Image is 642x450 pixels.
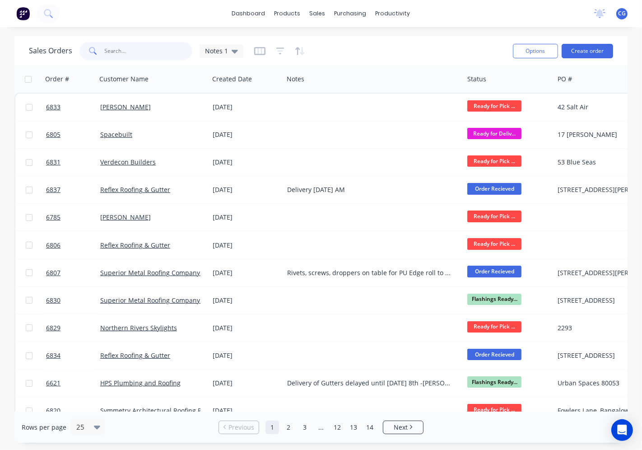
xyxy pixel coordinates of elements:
div: [DATE] [213,379,280,388]
div: [DATE] [213,296,280,305]
a: Previous page [219,423,259,432]
span: 6837 [46,185,60,194]
div: Notes [287,75,304,84]
span: 6621 [46,379,60,388]
div: Order # [45,75,69,84]
a: Reflex Roofing & Gutter [100,185,170,194]
a: 6829 [46,314,100,342]
a: dashboard [228,7,270,20]
span: Order Recieved [467,349,521,360]
div: Created Date [212,75,252,84]
div: [DATE] [213,268,280,277]
span: 6831 [46,158,60,167]
span: 6829 [46,323,60,333]
div: Delivery [DATE] AM [287,185,451,194]
a: 6831 [46,149,100,176]
a: Jump forward [314,421,328,434]
a: Page 2 [282,421,295,434]
span: Ready for Pick ... [467,238,521,249]
a: 6820 [46,397,100,424]
a: Spacebuilt [100,130,132,139]
a: [PERSON_NAME] [100,213,151,221]
a: Superior Metal Roofing Company Pty Ltd [100,296,222,305]
span: Flashings Ready... [467,376,521,388]
span: Ready for Pick ... [467,321,521,333]
span: Previous [228,423,254,432]
span: 6807 [46,268,60,277]
a: 6806 [46,232,100,259]
input: Search... [105,42,193,60]
div: productivity [371,7,415,20]
div: Open Intercom Messenger [611,419,633,441]
a: Superior Metal Roofing Company Pty Ltd [100,268,222,277]
a: Reflex Roofing & Gutter [100,241,170,249]
span: Ready for Pick ... [467,404,521,415]
div: [DATE] [213,158,280,167]
button: Create order [562,44,613,58]
a: Next page [383,423,423,432]
span: Flashings Ready... [467,294,521,305]
img: Factory [16,7,30,20]
a: 6805 [46,121,100,148]
div: [DATE] [213,130,280,139]
a: Page 14 [363,421,377,434]
span: Next [394,423,408,432]
span: 6785 [46,213,60,222]
a: 6785 [46,204,100,231]
span: Ready for Pick ... [467,155,521,167]
div: [DATE] [213,406,280,415]
div: [DATE] [213,103,280,112]
a: 6621 [46,370,100,397]
div: Status [467,75,486,84]
ul: Pagination [215,421,427,434]
div: products [270,7,305,20]
a: Verdecon Builders [100,158,156,166]
span: CG [618,9,626,18]
a: Page 13 [347,421,360,434]
a: Northern Rivers Skylights [100,323,177,332]
span: Ready for Pick ... [467,100,521,112]
a: 6834 [46,342,100,369]
a: [PERSON_NAME] [100,103,151,111]
span: 6806 [46,241,60,250]
div: [DATE] [213,351,280,360]
span: 6830 [46,296,60,305]
div: purchasing [330,7,371,20]
h1: Sales Orders [29,47,72,55]
div: [DATE] [213,213,280,222]
span: Rows per page [22,423,66,432]
a: Page 3 [298,421,312,434]
div: sales [305,7,330,20]
a: 6807 [46,259,100,286]
button: Options [513,44,558,58]
span: Ready for Pick ... [467,211,521,222]
span: Order Recieved [467,183,521,194]
a: 6833 [46,94,100,121]
a: 6830 [46,287,100,314]
a: Reflex Roofing & Gutter [100,351,170,360]
span: Order Recieved [467,266,521,277]
div: Customer Name [99,75,149,84]
div: PO # [558,75,572,84]
a: Page 1 is your current page [265,421,279,434]
span: 6820 [46,406,60,415]
span: 6805 [46,130,60,139]
a: HPS Plumbing and Roofing [100,379,181,387]
span: 6833 [46,103,60,112]
div: Delivery of Gutters delayed until [DATE] 8th -[PERSON_NAME][MEDICAL_DATA] pen picked up [DATE] gu... [287,379,451,388]
div: [DATE] [213,185,280,194]
div: [DATE] [213,323,280,333]
a: 6837 [46,176,100,203]
a: Symmetry Architectural Roofing Pty Ltd [100,406,218,415]
div: Rivets, screws, droppers on table for PU Edge roll to pick up by [PERSON_NAME] as [DATE] MG [DATE] [287,268,451,277]
span: Ready for Deliv... [467,128,521,139]
span: 6834 [46,351,60,360]
a: Page 12 [330,421,344,434]
span: Notes 1 [205,46,228,56]
div: [DATE] [213,241,280,250]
